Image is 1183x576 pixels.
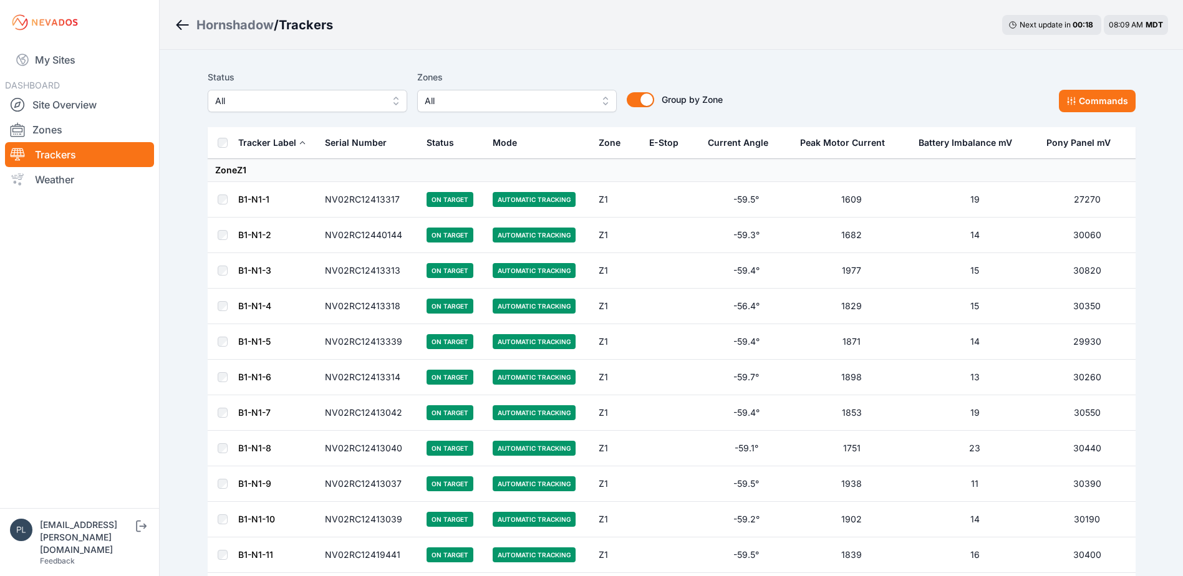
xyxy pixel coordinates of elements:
[649,137,678,149] div: E-Stop
[325,128,397,158] button: Serial Number
[317,395,419,431] td: NV02RC12413042
[208,159,1136,182] td: Zone Z1
[10,12,80,32] img: Nevados
[427,370,473,385] span: On Target
[911,502,1039,537] td: 14
[493,192,576,207] span: Automatic Tracking
[793,395,911,431] td: 1853
[215,94,382,108] span: All
[793,218,911,253] td: 1682
[793,431,911,466] td: 1751
[10,519,32,541] img: plsmith@sundt.com
[317,218,419,253] td: NV02RC12440144
[493,441,576,456] span: Automatic Tracking
[417,70,617,85] label: Zones
[591,537,642,573] td: Z1
[317,182,419,218] td: NV02RC12413317
[238,514,275,524] a: B1-N1-10
[1039,253,1135,289] td: 30820
[196,16,274,34] a: Hornshadow
[800,128,895,158] button: Peak Motor Current
[427,228,473,242] span: On Target
[919,128,1022,158] button: Battery Imbalance mV
[317,537,419,573] td: NV02RC12419441
[425,94,592,108] span: All
[793,182,911,218] td: 1609
[5,142,154,167] a: Trackers
[911,324,1039,360] td: 14
[1109,20,1143,29] span: 08:09 AM
[1020,20,1071,29] span: Next update in
[493,476,576,491] span: Automatic Tracking
[591,502,642,537] td: Z1
[1039,218,1135,253] td: 30060
[591,324,642,360] td: Z1
[493,334,576,349] span: Automatic Tracking
[317,253,419,289] td: NV02RC12413313
[238,549,273,560] a: B1-N1-11
[708,137,768,149] div: Current Angle
[800,137,885,149] div: Peak Motor Current
[793,466,911,502] td: 1938
[279,16,333,34] h3: Trackers
[1039,182,1135,218] td: 27270
[427,128,464,158] button: Status
[591,182,642,218] td: Z1
[427,334,473,349] span: On Target
[274,16,279,34] span: /
[238,336,271,347] a: B1-N1-5
[1039,466,1135,502] td: 30390
[493,128,527,158] button: Mode
[649,128,688,158] button: E-Stop
[493,263,576,278] span: Automatic Tracking
[599,137,620,149] div: Zone
[793,253,911,289] td: 1977
[238,194,269,204] a: B1-N1-1
[493,228,576,242] span: Automatic Tracking
[708,128,778,158] button: Current Angle
[427,137,454,149] div: Status
[1039,289,1135,324] td: 30350
[5,167,154,192] a: Weather
[427,441,473,456] span: On Target
[700,182,793,218] td: -59.5°
[1146,20,1163,29] span: MDT
[238,265,271,276] a: B1-N1-3
[427,192,473,207] span: On Target
[427,476,473,491] span: On Target
[591,253,642,289] td: Z1
[238,128,306,158] button: Tracker Label
[1039,431,1135,466] td: 30440
[493,299,576,314] span: Automatic Tracking
[208,70,407,85] label: Status
[1039,360,1135,395] td: 30260
[911,289,1039,324] td: 15
[427,263,473,278] span: On Target
[911,537,1039,573] td: 16
[591,395,642,431] td: Z1
[5,92,154,117] a: Site Overview
[427,547,473,562] span: On Target
[40,556,75,565] a: Feedback
[238,229,271,240] a: B1-N1-2
[700,431,793,466] td: -59.1°
[427,512,473,527] span: On Target
[238,407,271,418] a: B1-N1-7
[700,466,793,502] td: -59.5°
[238,443,271,453] a: B1-N1-8
[40,519,133,556] div: [EMAIL_ADDRESS][PERSON_NAME][DOMAIN_NAME]
[238,137,296,149] div: Tracker Label
[5,80,60,90] span: DASHBOARD
[238,300,271,311] a: B1-N1-4
[911,182,1039,218] td: 19
[175,9,333,41] nav: Breadcrumb
[417,90,617,112] button: All
[700,324,793,360] td: -59.4°
[662,94,723,105] span: Group by Zone
[317,360,419,395] td: NV02RC12413314
[700,253,793,289] td: -59.4°
[427,405,473,420] span: On Target
[493,137,517,149] div: Mode
[493,547,576,562] span: Automatic Tracking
